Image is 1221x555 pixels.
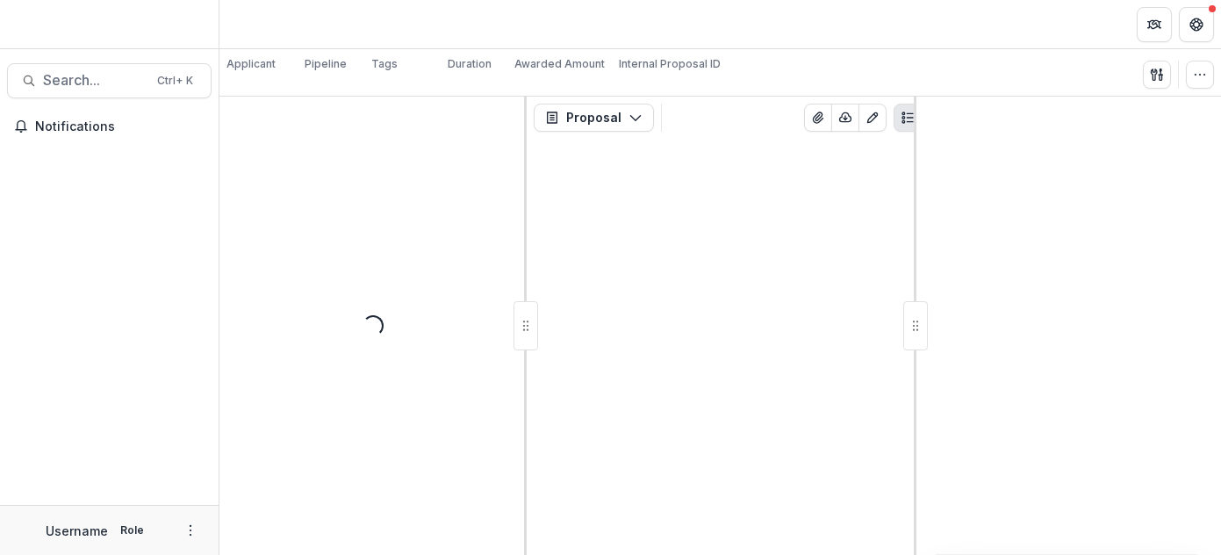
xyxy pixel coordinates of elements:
[35,119,205,134] span: Notifications
[226,56,276,72] p: Applicant
[1179,7,1214,42] button: Get Help
[371,56,398,72] p: Tags
[180,520,201,541] button: More
[154,71,197,90] div: Ctrl + K
[115,523,149,538] p: Role
[448,56,492,72] p: Duration
[7,112,212,141] button: Notifications
[514,56,605,72] p: Awarded Amount
[894,104,922,132] button: Plaintext view
[7,63,212,98] button: Search...
[804,104,832,132] button: View Attached Files
[46,522,108,540] p: Username
[43,72,147,89] span: Search...
[1137,7,1172,42] button: Partners
[534,104,654,132] button: Proposal
[858,104,887,132] button: Edit as form
[305,56,347,72] p: Pipeline
[619,56,721,72] p: Internal Proposal ID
